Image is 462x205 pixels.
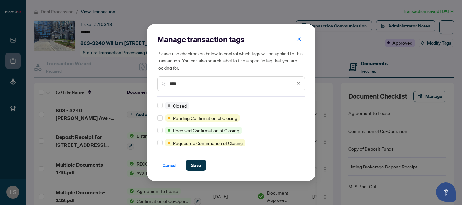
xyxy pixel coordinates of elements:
button: Open asap [436,182,456,202]
h2: Manage transaction tags [157,34,305,45]
span: close [297,37,301,41]
span: Cancel [163,160,177,170]
h5: Please use checkboxes below to control which tags will be applied to this transaction. You can al... [157,50,305,71]
button: Cancel [157,160,182,171]
span: Received Confirmation of Closing [173,127,239,134]
span: close [296,81,301,86]
span: Pending Confirmation of Closing [173,114,237,122]
span: Closed [173,102,187,109]
span: Requested Confirmation of Closing [173,139,243,146]
span: Save [191,160,201,170]
button: Save [186,160,206,171]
